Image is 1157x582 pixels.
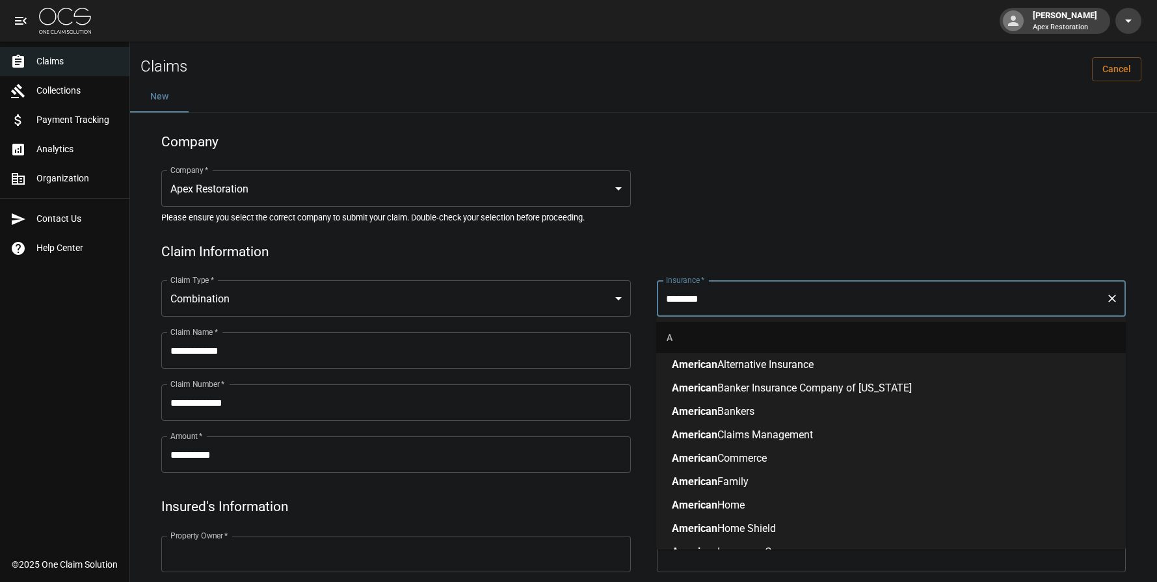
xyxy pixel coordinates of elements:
span: Family [717,475,749,488]
button: open drawer [8,8,34,34]
button: Clear [1103,289,1121,308]
span: Banker Insurance Company of [US_STATE] [717,382,912,394]
span: Help Center [36,241,119,255]
button: New [130,81,189,112]
div: A [656,322,1126,353]
label: Insurance [666,274,704,285]
a: Cancel [1092,57,1141,81]
div: Apex Restoration [161,170,631,207]
span: American [672,546,717,558]
span: Home [717,499,745,511]
span: American [672,522,717,535]
span: Commerce [717,452,767,464]
span: American [672,358,717,371]
span: Organization [36,172,119,185]
div: Combination [161,280,631,317]
label: Claim Number [170,378,224,390]
span: American [672,499,717,511]
span: American [672,452,717,464]
span: Collections [36,84,119,98]
span: American [672,475,717,488]
span: American [672,429,717,441]
span: Home Shield [717,522,776,535]
div: dynamic tabs [130,81,1157,112]
span: Insurance Corp [717,546,786,558]
label: Claim Type [170,274,214,285]
span: Payment Tracking [36,113,119,127]
span: Bankers [717,405,754,417]
div: [PERSON_NAME] [1028,9,1102,33]
p: Apex Restoration [1033,22,1097,33]
label: Company [170,165,209,176]
img: ocs-logo-white-transparent.png [39,8,91,34]
span: Claims Management [717,429,813,441]
span: American [672,382,717,394]
div: © 2025 One Claim Solution [12,558,118,571]
span: Alternative Insurance [717,358,814,371]
label: Amount [170,430,203,442]
span: Analytics [36,142,119,156]
h5: Please ensure you select the correct company to submit your claim. Double-check your selection be... [161,212,1126,223]
label: Property Owner [170,530,228,541]
span: Contact Us [36,212,119,226]
span: American [672,405,717,417]
label: Claim Name [170,326,218,337]
span: Claims [36,55,119,68]
h2: Claims [140,57,187,76]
